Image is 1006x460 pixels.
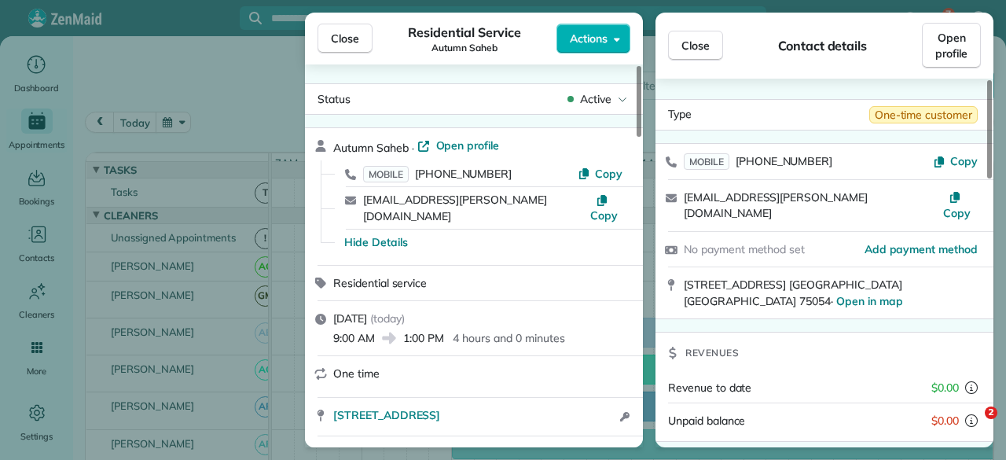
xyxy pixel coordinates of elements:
[333,311,367,326] span: [DATE]
[403,330,444,346] span: 1:00 PM
[436,138,500,153] span: Open profile
[685,345,739,361] span: Revenues
[333,407,615,423] a: [STREET_ADDRESS]
[590,208,618,223] span: Copy
[363,166,409,182] span: MOBILE
[684,278,903,308] span: [STREET_ADDRESS] [GEOGRAPHIC_DATA] [GEOGRAPHIC_DATA] 75054 ·
[333,407,440,423] span: [STREET_ADDRESS]
[615,407,633,426] button: Open access information
[922,23,981,68] a: Open profile
[417,138,500,153] a: Open profile
[684,190,868,221] a: [EMAIL_ADDRESS][PERSON_NAME][DOMAIN_NAME]
[333,276,427,290] span: Residential service
[668,413,745,429] span: Unpaid balance
[668,106,692,123] span: Type
[333,366,380,381] span: One time
[333,330,375,346] span: 9:00 AM
[936,190,978,221] button: Copy
[985,407,997,419] span: 2
[933,153,978,169] button: Copy
[950,154,978,168] span: Copy
[684,153,832,169] a: MOBILE[PHONE_NUMBER]
[935,30,967,61] span: Open profile
[668,381,751,395] span: Revenue to date
[668,31,723,61] button: Close
[318,24,373,53] button: Close
[431,42,497,54] span: Autumn Saheb
[318,92,351,106] span: Status
[953,407,990,444] iframe: Intercom live chat
[836,294,903,308] a: Open in map
[409,142,417,154] span: ·
[778,36,867,55] span: Contact details
[363,166,512,182] a: MOBILE[PHONE_NUMBER]
[865,241,978,257] a: Add payment method
[943,206,971,220] span: Copy
[931,413,959,429] span: $0.00
[595,167,622,181] span: Copy
[736,154,832,168] span: [PHONE_NUMBER]
[578,166,622,182] button: Copy
[931,380,959,396] span: $0.00
[363,193,547,223] a: [EMAIL_ADDRESS][PERSON_NAME][DOMAIN_NAME]
[453,330,564,346] p: 4 hours and 0 minutes
[331,31,359,46] span: Close
[408,23,520,42] span: Residential Service
[333,141,409,155] span: Autumn Saheb
[580,91,611,107] span: Active
[681,38,710,53] span: Close
[869,106,978,123] span: One-time customer
[586,192,622,223] button: Copy
[570,31,608,46] span: Actions
[370,311,405,326] span: ( today )
[415,167,512,181] span: [PHONE_NUMBER]
[344,234,408,250] button: Hide Details
[684,153,729,170] span: MOBILE
[684,242,805,256] span: No payment method set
